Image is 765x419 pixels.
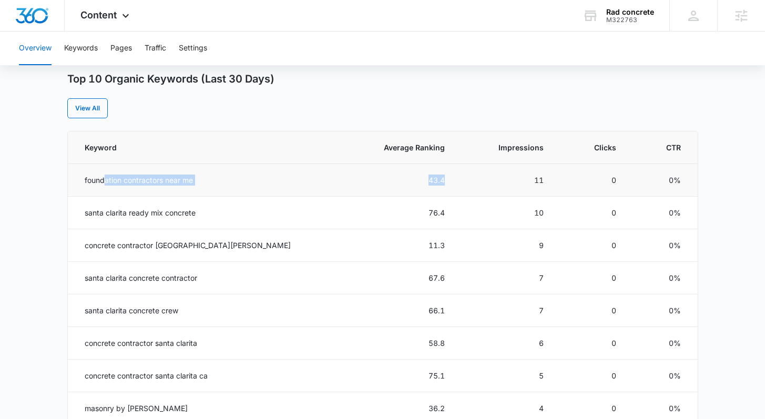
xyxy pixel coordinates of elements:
td: 0 [556,360,629,392]
div: account name [606,8,654,16]
button: Settings [179,32,207,65]
td: 9 [457,229,556,262]
td: 0% [629,197,698,229]
button: Traffic [145,32,166,65]
td: 0% [629,294,698,327]
td: 0% [629,164,698,197]
span: CTR [657,142,681,153]
td: 0 [556,327,629,360]
td: 76.4 [340,197,457,229]
td: 0 [556,294,629,327]
button: Keywords [64,32,98,65]
td: 11 [457,164,556,197]
td: 0% [629,229,698,262]
td: 0 [556,197,629,229]
td: concrete contractor santa clarita [68,327,340,360]
button: Pages [110,32,132,65]
td: 67.6 [340,262,457,294]
button: Overview [19,32,52,65]
td: concrete contractor [GEOGRAPHIC_DATA][PERSON_NAME] [68,229,340,262]
td: 43.4 [340,164,457,197]
td: 66.1 [340,294,457,327]
td: santa clarita concrete contractor [68,262,340,294]
td: 75.1 [340,360,457,392]
td: 6 [457,327,556,360]
span: Keyword [85,142,312,153]
span: Clicks [584,142,616,153]
td: 7 [457,262,556,294]
td: concrete contractor santa clarita ca [68,360,340,392]
td: 0% [629,327,698,360]
td: foundation contractors near me [68,164,340,197]
span: Content [80,9,117,21]
a: View All [67,98,108,118]
h3: Top 10 Organic Keywords (Last 30 Days) [67,73,274,86]
td: 0% [629,262,698,294]
td: 10 [457,197,556,229]
td: santa clarita ready mix concrete [68,197,340,229]
td: 58.8 [340,327,457,360]
td: 0 [556,164,629,197]
span: Average Ranking [368,142,445,153]
td: 0% [629,360,698,392]
div: account id [606,16,654,24]
td: 7 [457,294,556,327]
span: Impressions [485,142,544,153]
td: 5 [457,360,556,392]
td: 0 [556,229,629,262]
td: 11.3 [340,229,457,262]
td: santa clarita concrete crew [68,294,340,327]
td: 0 [556,262,629,294]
